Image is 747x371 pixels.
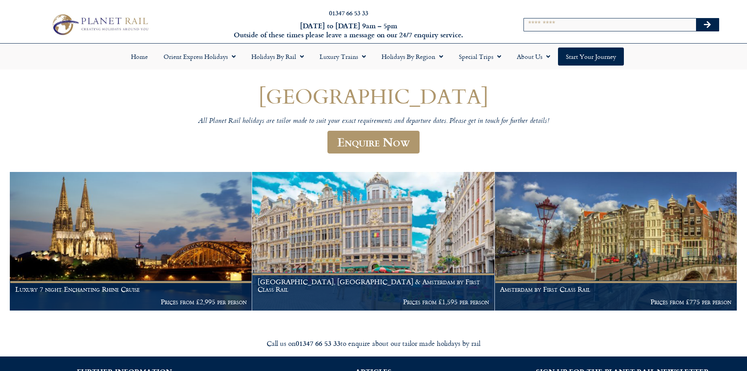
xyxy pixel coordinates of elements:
[509,48,558,66] a: About Us
[252,172,494,311] a: [GEOGRAPHIC_DATA], [GEOGRAPHIC_DATA] & Amsterdam by First Class Rail Prices from £1,595 per person
[138,84,609,108] h1: [GEOGRAPHIC_DATA]
[495,172,737,311] a: Amsterdam by First Class Rail Prices from £775 per person
[15,285,247,293] h1: Luxury 7 night Enchanting Rhine Cruise
[10,172,252,311] a: Luxury 7 night Enchanting Rhine Cruise Prices from £2,995 per person
[244,48,312,66] a: Holidays by Rail
[258,298,489,306] p: Prices from £1,595 per person
[696,18,719,31] button: Search
[312,48,374,66] a: Luxury Trains
[500,298,731,306] p: Prices from £775 per person
[500,285,731,293] h1: Amsterdam by First Class Rail
[156,48,244,66] a: Orient Express Holidays
[558,48,624,66] a: Start your Journey
[327,131,420,154] a: Enquire Now
[451,48,509,66] a: Special Trips
[4,48,743,66] nav: Menu
[48,12,151,37] img: Planet Rail Train Holidays Logo
[123,48,156,66] a: Home
[329,8,368,17] a: 01347 66 53 33
[296,338,340,348] strong: 01347 66 53 33
[258,278,489,293] h1: [GEOGRAPHIC_DATA], [GEOGRAPHIC_DATA] & Amsterdam by First Class Rail
[15,298,247,306] p: Prices from £2,995 per person
[138,117,609,126] p: All Planet Rail holidays are tailor made to suit your exact requirements and departure dates. Ple...
[374,48,451,66] a: Holidays by Region
[154,339,593,348] div: Call us on to enquire about our tailor made holidays by rail
[201,21,496,40] h6: [DATE] to [DATE] 9am – 5pm Outside of these times please leave a message on our 24/7 enquiry serv...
